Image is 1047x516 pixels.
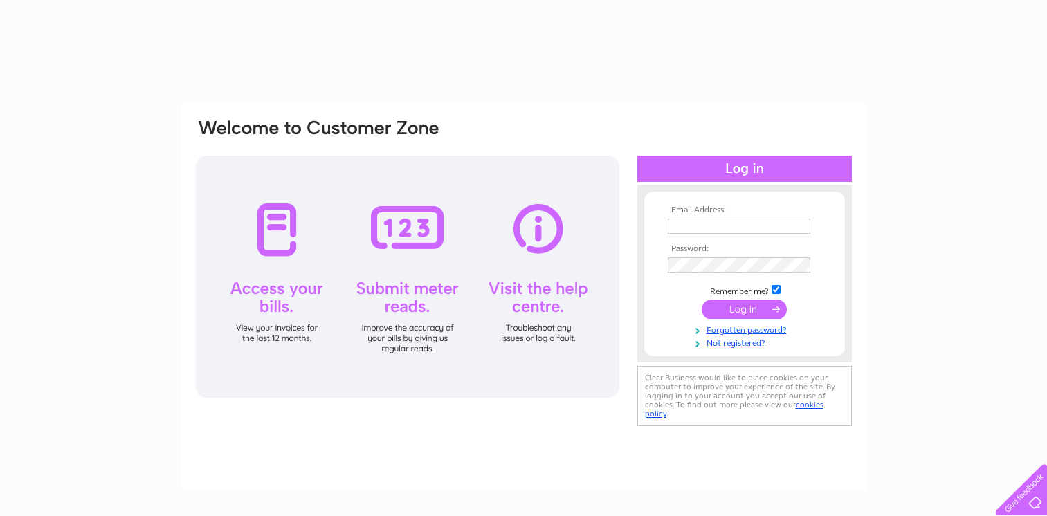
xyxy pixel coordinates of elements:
[668,322,825,335] a: Forgotten password?
[702,300,787,319] input: Submit
[645,400,823,418] a: cookies policy
[664,244,825,254] th: Password:
[668,335,825,349] a: Not registered?
[664,205,825,215] th: Email Address:
[637,366,852,426] div: Clear Business would like to place cookies on your computer to improve your experience of the sit...
[664,283,825,297] td: Remember me?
